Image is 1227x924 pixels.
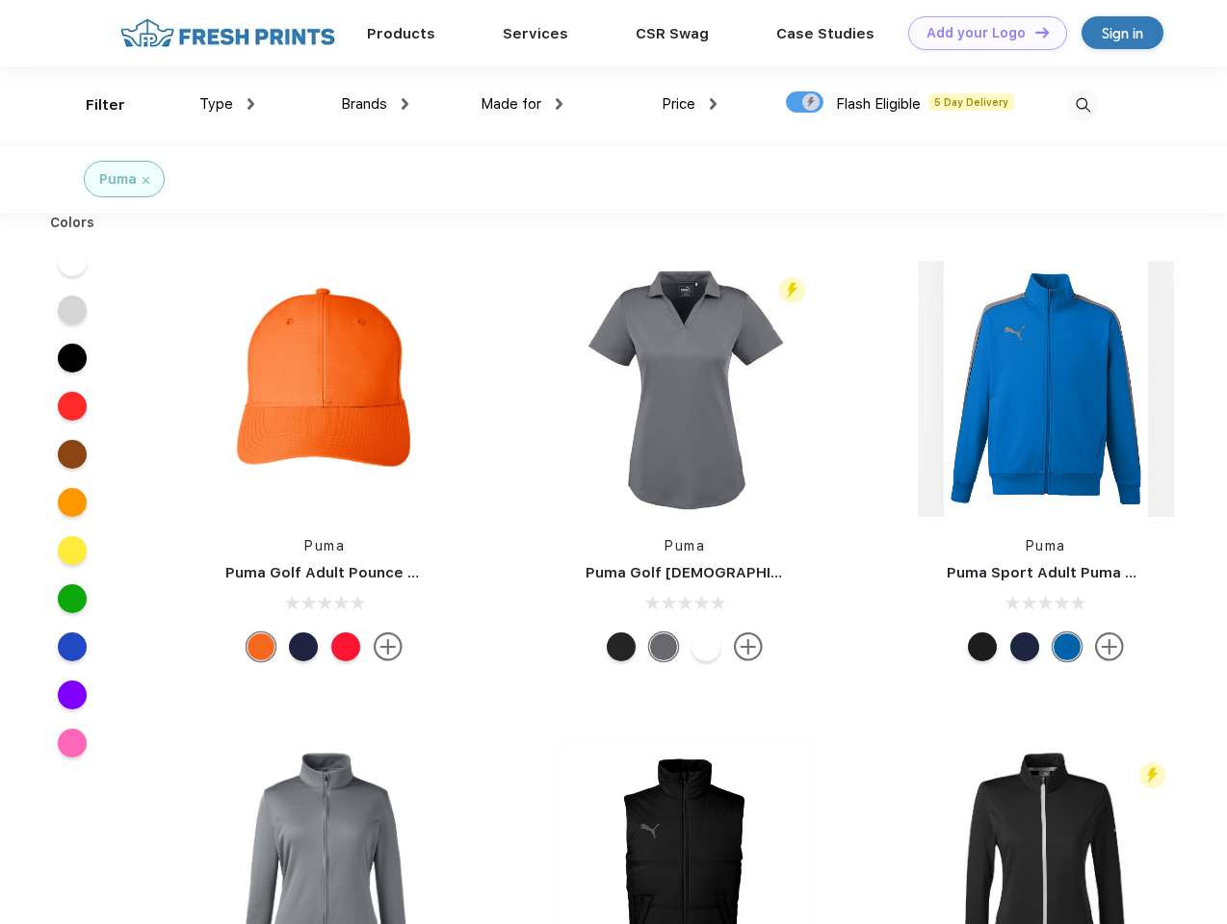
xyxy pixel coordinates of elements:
[636,25,709,42] a: CSR Swag
[586,564,943,581] a: Puma Golf [DEMOGRAPHIC_DATA]' Icon Golf Polo
[836,95,921,113] span: Flash Eligible
[247,632,275,661] div: Vibrant Orange
[503,25,568,42] a: Services
[607,632,636,661] div: Puma Black
[304,538,345,553] a: Puma
[1139,762,1165,788] img: flash_active_toggle.svg
[225,564,520,581] a: Puma Golf Adult Pounce Adjustable Cap
[374,632,403,661] img: more.svg
[99,169,137,190] div: Puma
[1082,16,1163,49] a: Sign in
[36,213,110,233] div: Colors
[1010,632,1039,661] div: Peacoat
[331,632,360,661] div: High Risk Red
[1102,22,1143,44] div: Sign in
[481,95,541,113] span: Made for
[1053,632,1082,661] div: Lapis Blue
[1035,27,1049,38] img: DT
[662,95,695,113] span: Price
[1095,632,1124,661] img: more.svg
[199,95,233,113] span: Type
[692,632,720,661] div: Bright White
[1026,538,1066,553] a: Puma
[341,95,387,113] span: Brands
[968,632,997,661] div: Puma Black
[556,98,562,110] img: dropdown.png
[710,98,717,110] img: dropdown.png
[557,261,813,517] img: func=resize&h=266
[665,538,705,553] a: Puma
[779,277,805,303] img: flash_active_toggle.svg
[649,632,678,661] div: Quiet Shade
[248,98,254,110] img: dropdown.png
[928,93,1014,111] span: 5 Day Delivery
[143,177,149,184] img: filter_cancel.svg
[196,261,453,517] img: func=resize&h=266
[115,16,341,50] img: fo%20logo%202.webp
[289,632,318,661] div: Peacoat
[1067,90,1099,121] img: desktop_search.svg
[927,25,1026,41] div: Add your Logo
[86,94,125,116] div: Filter
[918,261,1174,517] img: func=resize&h=266
[367,25,435,42] a: Products
[402,98,408,110] img: dropdown.png
[734,632,763,661] img: more.svg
